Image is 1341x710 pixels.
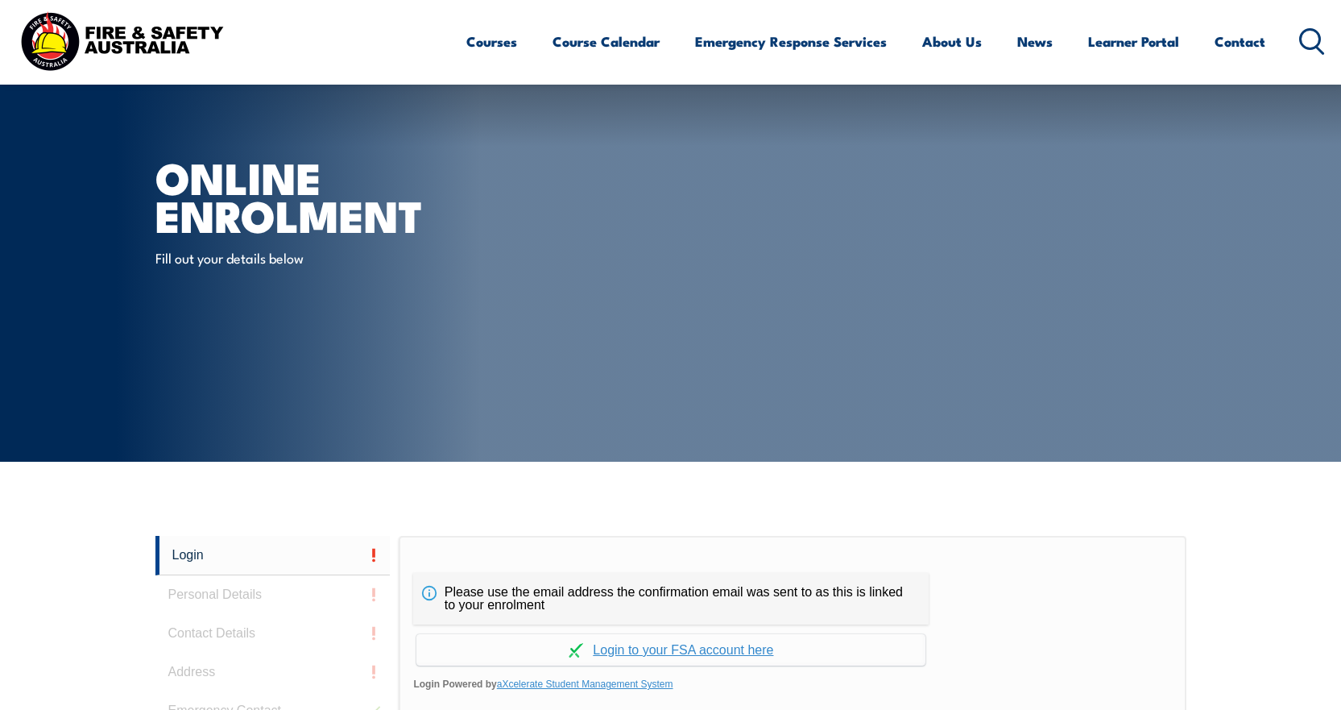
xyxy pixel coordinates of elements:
p: Fill out your details below [155,248,449,267]
a: Course Calendar [553,20,660,63]
a: News [1017,20,1053,63]
span: Login Powered by [413,672,1171,696]
div: Please use the email address the confirmation email was sent to as this is linked to your enrolment [413,573,929,625]
a: Contact [1215,20,1265,63]
a: Learner Portal [1088,20,1179,63]
img: Log in withaxcelerate [569,643,583,658]
a: Emergency Response Services [695,20,887,63]
a: aXcelerate Student Management System [497,679,673,690]
a: About Us [922,20,982,63]
h1: Online Enrolment [155,158,553,233]
a: Courses [466,20,517,63]
a: Login [155,536,391,575]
